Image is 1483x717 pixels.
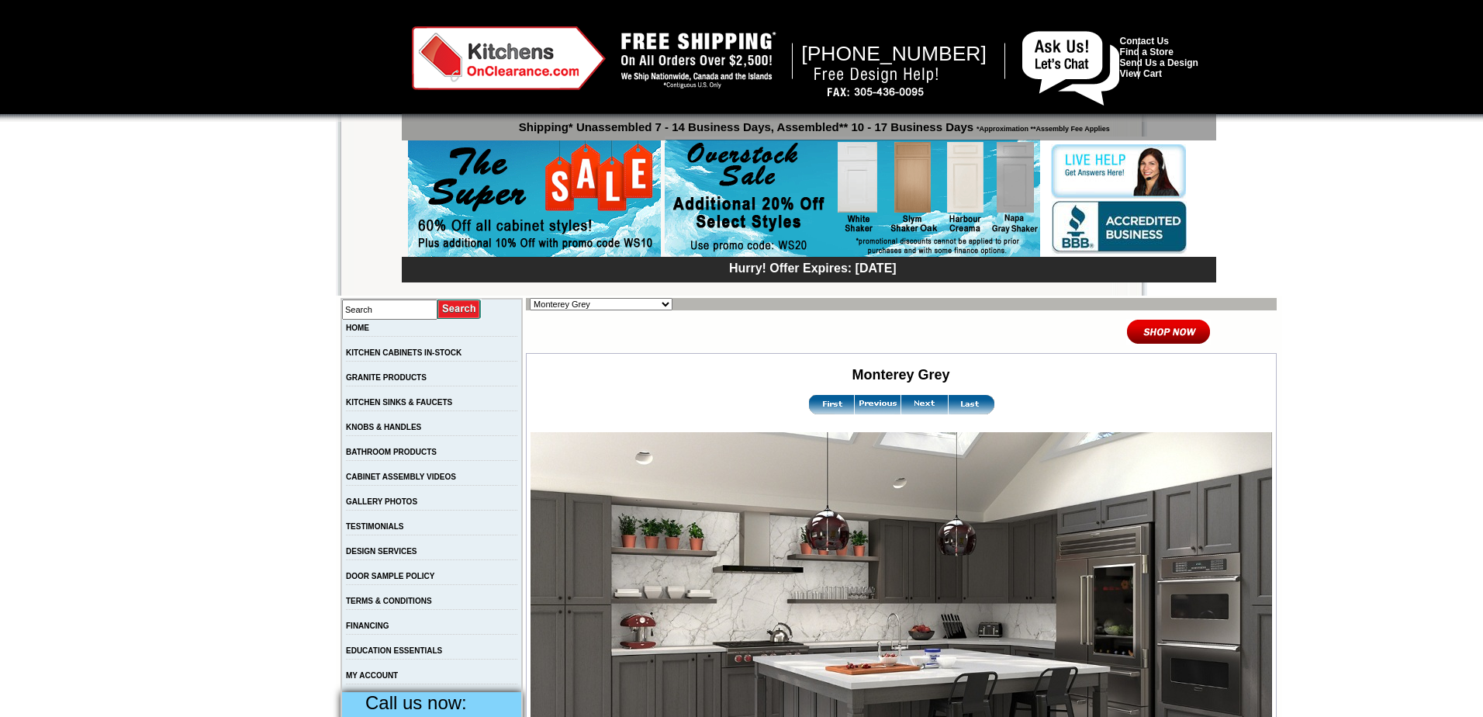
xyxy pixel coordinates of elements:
a: View Cart [1120,68,1162,79]
a: CABINET ASSEMBLY VIDEOS [346,473,456,481]
span: Call us now: [365,692,467,713]
a: BATHROOM PRODUCTS [346,448,437,456]
a: Send Us a Design [1120,57,1198,68]
a: DESIGN SERVICES [346,547,417,556]
a: KITCHEN CABINETS IN-STOCK [346,348,461,357]
span: *Approximation **Assembly Fee Applies [973,121,1110,133]
a: HOME [346,324,369,332]
a: TESTIMONIALS [346,522,403,531]
a: EDUCATION ESSENTIALS [346,646,442,655]
span: [PHONE_NUMBER] [801,42,987,65]
a: MY ACCOUNT [346,671,398,680]
a: DOOR SAMPLE POLICY [346,572,434,580]
a: Find a Store [1120,47,1174,57]
img: Kitchens on Clearance Logo [412,26,606,90]
a: GALLERY PHOTOS [346,497,417,506]
h2: Monterey Grey [528,367,1274,383]
a: TERMS & CONDITIONS [346,597,432,605]
p: Shipping* Unassembled 7 - 14 Business Days, Assembled** 10 - 17 Business Days [410,113,1216,133]
a: Contact Us [1120,36,1169,47]
div: Hurry! Offer Expires: [DATE] [410,259,1216,275]
a: KITCHEN SINKS & FAUCETS [346,398,452,407]
a: FINANCING [346,622,389,630]
a: KNOBS & HANDLES [346,423,421,431]
input: Submit [437,299,482,320]
a: GRANITE PRODUCTS [346,373,427,382]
